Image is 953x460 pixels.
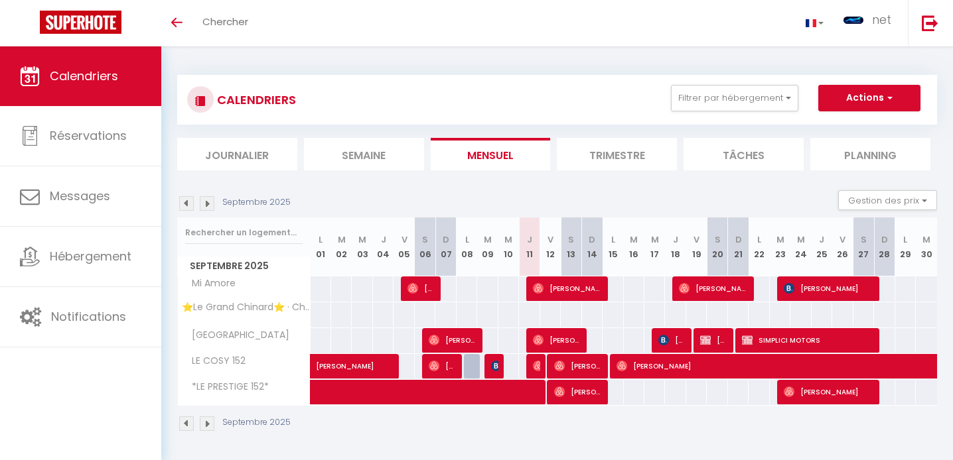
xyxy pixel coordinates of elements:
[51,308,126,325] span: Notifications
[180,276,239,291] span: Mi Amore
[903,233,907,246] abbr: L
[776,233,784,246] abbr: M
[838,190,937,210] button: Gestion des prix
[554,353,602,378] span: [PERSON_NAME]
[214,85,296,115] h3: CALENDRIERS
[415,217,435,276] th: 06
[603,217,623,276] th: 15
[50,248,131,264] span: Hébergement
[557,138,677,170] li: Trimestre
[686,217,707,276] th: 19
[319,233,323,246] abbr: L
[498,217,519,276] th: 10
[358,233,366,246] abbr: M
[180,328,293,343] span: [GEOGRAPHIC_DATA]
[818,85,920,111] button: Actions
[533,353,540,378] span: [PERSON_NAME] Tl
[568,233,574,246] abbr: S
[922,233,930,246] abbr: M
[50,188,110,204] span: Messages
[484,233,492,246] abbr: M
[757,233,761,246] abbr: L
[352,217,372,276] th: 03
[180,380,272,394] span: *LE PRESTIGE 152*
[504,233,512,246] abbr: M
[749,217,769,276] th: 22
[429,327,476,353] span: [PERSON_NAME]
[443,233,449,246] abbr: D
[311,354,331,379] a: [PERSON_NAME]
[784,276,873,301] span: [PERSON_NAME]
[533,327,581,353] span: [PERSON_NAME]
[694,233,699,246] abbr: V
[561,217,581,276] th: 13
[810,138,930,170] li: Planning
[465,233,469,246] abbr: L
[394,217,414,276] th: 05
[872,11,891,28] span: net
[50,127,127,144] span: Réservations
[832,217,853,276] th: 26
[742,327,872,353] span: SIMPLICI MOTORS
[624,217,644,276] th: 16
[611,233,615,246] abbr: L
[548,233,553,246] abbr: V
[202,15,248,29] span: Chercher
[630,233,638,246] abbr: M
[790,217,811,276] th: 24
[853,217,874,276] th: 27
[895,217,916,276] th: 29
[177,138,297,170] li: Journalier
[338,233,346,246] abbr: M
[50,68,118,84] span: Calendriers
[644,217,665,276] th: 17
[222,196,291,209] p: Septembre 2025
[881,233,888,246] abbr: D
[527,233,532,246] abbr: J
[665,217,686,276] th: 18
[304,138,424,170] li: Semaine
[922,15,938,31] img: logout
[477,217,498,276] th: 09
[715,233,721,246] abbr: S
[422,233,428,246] abbr: S
[916,217,937,276] th: 30
[373,217,394,276] th: 04
[457,217,477,276] th: 08
[589,233,595,246] abbr: D
[671,85,798,111] button: Filtrer par hébergement
[222,416,291,429] p: Septembre 2025
[180,302,313,312] span: ⭐Le Grand Chinard⭐ · Charmant et Cosy avec un Emplacement Idéal
[540,217,561,276] th: 12
[431,138,551,170] li: Mensuel
[784,379,873,404] span: [PERSON_NAME]
[651,233,659,246] abbr: M
[316,347,438,372] span: [PERSON_NAME]
[684,138,804,170] li: Tâches
[897,400,943,450] iframe: Chat
[819,233,824,246] abbr: J
[679,276,747,301] span: [PERSON_NAME]
[728,217,749,276] th: 21
[40,11,121,34] img: Super Booking
[429,353,456,378] span: [PERSON_NAME]
[770,217,790,276] th: 23
[519,217,540,276] th: 11
[491,353,498,378] span: [PERSON_NAME]
[797,233,805,246] abbr: M
[707,217,727,276] th: 20
[180,354,249,369] span: LE COSY 152
[533,276,601,301] span: [PERSON_NAME]
[331,217,352,276] th: 02
[185,221,303,245] input: Rechercher un logement...
[700,327,727,353] span: [PERSON_NAME]
[735,233,742,246] abbr: D
[435,217,456,276] th: 07
[582,217,603,276] th: 14
[381,233,386,246] abbr: J
[311,217,331,276] th: 01
[658,327,686,353] span: [PERSON_NAME]
[812,217,832,276] th: 25
[407,276,435,301] span: [PERSON_NAME]
[843,17,863,24] img: ...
